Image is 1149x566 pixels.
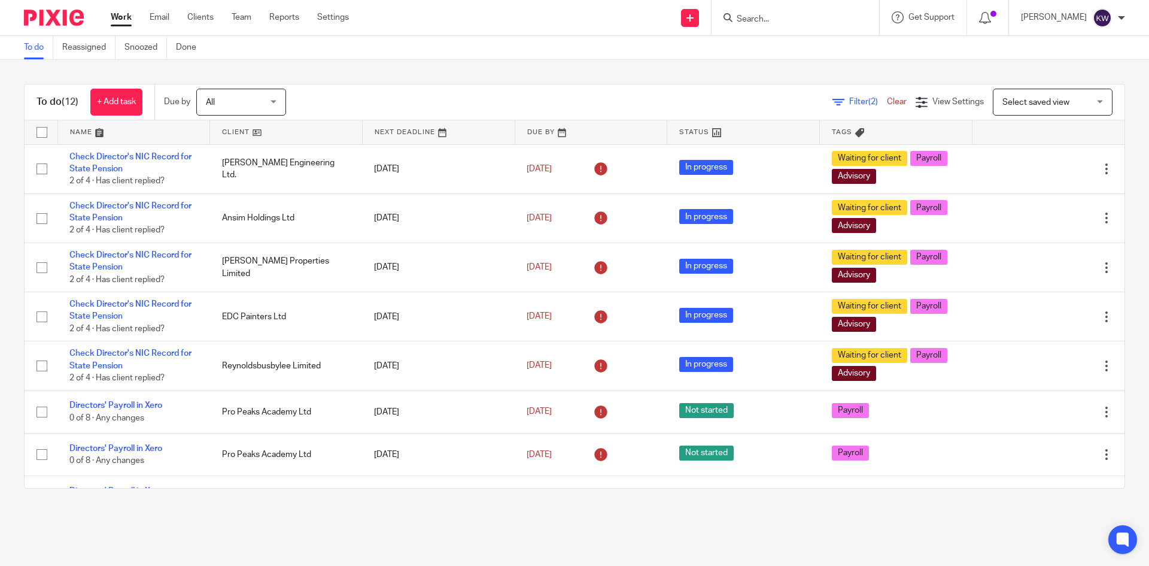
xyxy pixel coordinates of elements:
span: Waiting for client [832,151,907,166]
span: Advisory [832,366,876,381]
span: 2 of 4 · Has client replied? [69,374,165,382]
span: In progress [679,259,733,274]
td: [DATE] [362,292,515,341]
span: Payroll [910,299,947,314]
span: [DATE] [527,362,552,370]
a: Snoozed [124,36,167,59]
span: Get Support [908,13,955,22]
span: 0 of 8 · Any changes [69,414,144,422]
span: [DATE] [527,263,552,271]
span: Advisory [832,268,876,283]
span: In progress [679,357,733,372]
td: [DATE] [362,391,515,433]
p: Due by [164,96,190,108]
td: Reynoldsbusbylee Limited [210,341,363,391]
span: Payroll [910,200,947,215]
span: All [206,98,215,107]
span: [DATE] [527,165,552,173]
span: 0 of 8 · Any changes [69,456,144,465]
input: Search [735,14,843,25]
td: Pro Peaks Academy Ltd [210,433,363,476]
span: Payroll [832,446,869,461]
span: 2 of 4 · Has client replied? [69,276,165,284]
span: Tags [832,129,852,135]
span: Advisory [832,169,876,184]
span: In progress [679,308,733,323]
span: Payroll [910,250,947,265]
td: [PERSON_NAME] Properties Limited [210,243,363,292]
td: [DATE] [362,193,515,243]
a: Email [150,11,169,23]
span: Filter [849,98,887,106]
span: 2 of 4 · Has client replied? [69,325,165,333]
span: 2 of 4 · Has client replied? [69,177,165,185]
span: Not started [679,446,734,461]
a: Directors' Payroll in Xero [69,401,162,410]
span: [DATE] [527,450,552,459]
img: svg%3E [1093,8,1112,28]
span: Waiting for client [832,348,907,363]
span: Advisory [832,218,876,233]
span: [DATE] [527,313,552,321]
span: In progress [679,209,733,224]
h1: To do [37,96,78,108]
td: Pro Peaks Academy Ltd [210,476,363,519]
td: Ansim Holdings Ltd [210,193,363,243]
a: Done [176,36,205,59]
td: [DATE] [362,144,515,193]
a: Check Director's NIC Record for State Pension [69,300,191,320]
a: Directors' Payroll in Xero [69,487,162,495]
a: Check Director's NIC Record for State Pension [69,153,191,173]
span: Waiting for client [832,250,907,265]
img: Pixie [24,10,84,26]
a: Work [111,11,132,23]
span: 2 of 4 · Has client replied? [69,226,165,235]
td: [DATE] [362,476,515,519]
td: EDC Painters Ltd [210,292,363,341]
span: (12) [62,97,78,107]
a: Reassigned [62,36,115,59]
a: Check Director's NIC Record for State Pension [69,202,191,222]
a: + Add task [90,89,142,116]
span: In progress [679,160,733,175]
span: Payroll [832,403,869,418]
p: [PERSON_NAME] [1021,11,1087,23]
span: Waiting for client [832,200,907,215]
td: [DATE] [362,243,515,292]
span: Not started [679,403,734,418]
span: Select saved view [1002,98,1069,107]
a: Clear [887,98,907,106]
a: Settings [317,11,349,23]
a: Check Director's NIC Record for State Pension [69,349,191,370]
span: (2) [868,98,878,106]
span: [DATE] [527,214,552,222]
a: Reports [269,11,299,23]
span: Payroll [910,151,947,166]
span: [DATE] [527,408,552,416]
a: Team [232,11,251,23]
span: Advisory [832,317,876,332]
span: View Settings [932,98,984,106]
a: To do [24,36,53,59]
a: Clients [187,11,214,23]
span: Waiting for client [832,299,907,314]
td: [DATE] [362,341,515,391]
a: Directors' Payroll in Xero [69,444,162,453]
span: Payroll [910,348,947,363]
td: Pro Peaks Academy Ltd [210,391,363,433]
a: Check Director's NIC Record for State Pension [69,251,191,271]
td: [DATE] [362,433,515,476]
td: [PERSON_NAME] Engineering Ltd. [210,144,363,193]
